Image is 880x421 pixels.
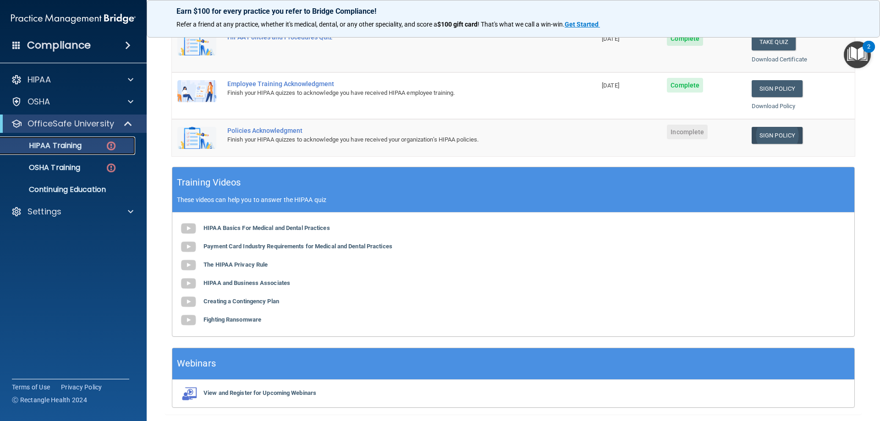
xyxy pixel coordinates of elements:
[27,96,50,107] p: OSHA
[203,224,330,231] b: HIPAA Basics For Medical and Dental Practices
[27,39,91,52] h4: Compliance
[752,33,796,50] button: Take Quiz
[203,261,268,268] b: The HIPAA Privacy Rule
[437,21,478,28] strong: $100 gift card
[105,140,117,152] img: danger-circle.6113f641.png
[667,78,703,93] span: Complete
[602,82,619,89] span: [DATE]
[177,175,241,191] h5: Training Videos
[179,238,198,256] img: gray_youtube_icon.38fcd6cc.png
[227,134,550,145] div: Finish your HIPAA quizzes to acknowledge you have received your organization’s HIPAA policies.
[6,185,131,194] p: Continuing Education
[6,141,82,150] p: HIPAA Training
[179,387,198,400] img: webinarIcon.c7ebbf15.png
[179,256,198,274] img: gray_youtube_icon.38fcd6cc.png
[844,41,871,68] button: Open Resource Center, 2 new notifications
[12,395,87,405] span: Ⓒ Rectangle Health 2024
[11,96,133,107] a: OSHA
[752,127,803,144] a: Sign Policy
[12,383,50,392] a: Terms of Use
[752,80,803,97] a: Sign Policy
[11,10,136,28] img: PMB logo
[565,21,599,28] strong: Get Started
[61,383,102,392] a: Privacy Policy
[27,206,61,217] p: Settings
[602,35,619,42] span: [DATE]
[179,219,198,238] img: gray_youtube_icon.38fcd6cc.png
[203,316,261,323] b: Fighting Ransomware
[203,389,316,396] b: View and Register for Upcoming Webinars
[478,21,565,28] span: ! That's what we call a win-win.
[227,127,550,134] div: Policies Acknowledgment
[667,31,703,46] span: Complete
[176,21,437,28] span: Refer a friend at any practice, whether it's medical, dental, or any other speciality, and score a
[565,21,600,28] a: Get Started
[105,162,117,174] img: danger-circle.6113f641.png
[227,87,550,98] div: Finish your HIPAA quizzes to acknowledge you have received HIPAA employee training.
[227,80,550,87] div: Employee Training Acknowledgment
[752,56,807,63] a: Download Certificate
[179,293,198,311] img: gray_youtube_icon.38fcd6cc.png
[11,74,133,85] a: HIPAA
[203,298,279,305] b: Creating a Contingency Plan
[203,243,392,250] b: Payment Card Industry Requirements for Medical and Dental Practices
[11,206,133,217] a: Settings
[177,196,850,203] p: These videos can help you to answer the HIPAA quiz
[27,74,51,85] p: HIPAA
[177,355,216,372] h5: Webinars
[27,118,114,129] p: OfficeSafe University
[203,279,290,286] b: HIPAA and Business Associates
[6,163,80,172] p: OSHA Training
[179,311,198,329] img: gray_youtube_icon.38fcd6cc.png
[176,7,850,16] p: Earn $100 for every practice you refer to Bridge Compliance!
[667,125,708,139] span: Incomplete
[179,274,198,293] img: gray_youtube_icon.38fcd6cc.png
[867,47,870,59] div: 2
[752,103,796,109] a: Download Policy
[11,118,133,129] a: OfficeSafe University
